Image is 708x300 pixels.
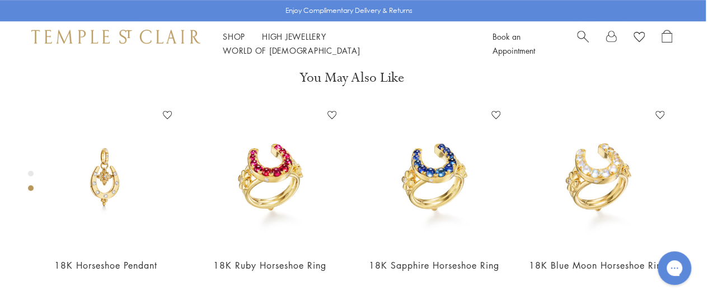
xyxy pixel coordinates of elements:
h3: You May Also Like [43,69,661,87]
a: 18K Blue Moon Horseshoe Ring [529,259,667,271]
a: 18K Horseshoe Pendant [54,259,157,271]
a: Book an Appointment [493,31,535,56]
p: Enjoy Complimentary Delivery & Returns [285,5,412,16]
a: Search [577,30,589,58]
a: World of [DEMOGRAPHIC_DATA]World of [DEMOGRAPHIC_DATA] [223,45,360,56]
a: View Wishlist [634,30,645,46]
a: 18K Sapphire Horseshoe Ring [369,259,499,271]
iframe: Gorgias live chat messenger [652,247,697,289]
a: ShopShop [223,31,245,42]
img: 18K Ruby Horseshoe Ring [199,106,340,248]
a: 18K Ruby Horseshoe Ring [213,259,326,271]
nav: Main navigation [223,30,467,58]
img: 18K Blue Moon Horseshoe Ring [527,106,669,248]
img: 18K Sapphire Horseshoe Ring [363,106,505,248]
a: Open Shopping Bag [662,30,672,58]
img: Temple St. Clair [31,30,200,43]
a: High JewelleryHigh Jewellery [262,31,326,42]
img: 18K Horseshoe Pendant [35,106,176,248]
